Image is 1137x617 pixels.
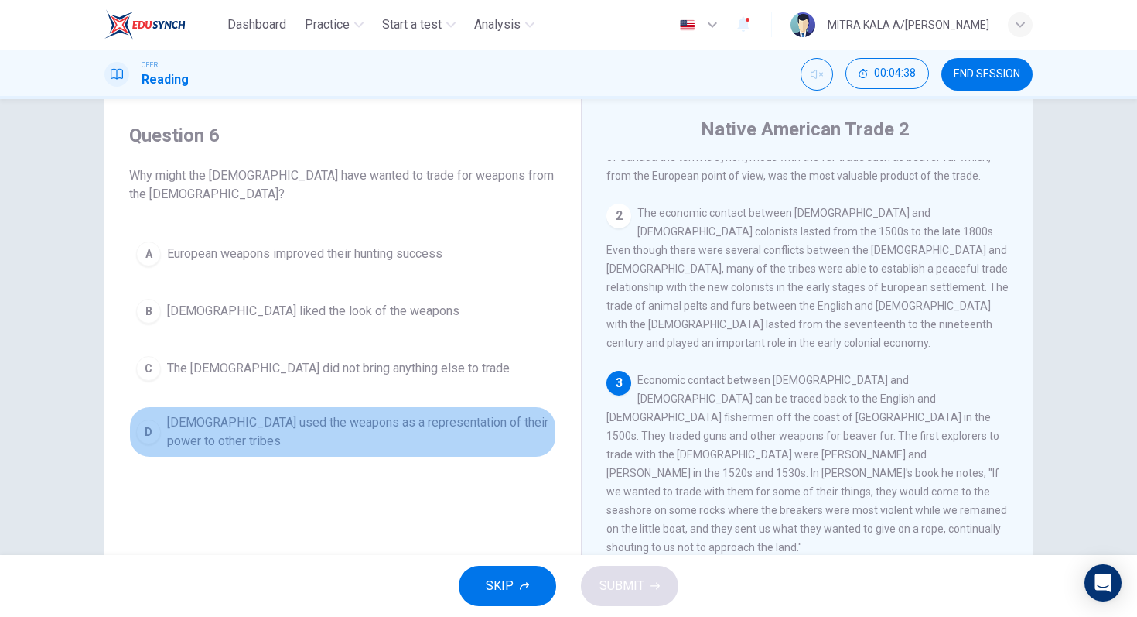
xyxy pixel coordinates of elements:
[474,15,521,34] span: Analysis
[678,19,697,31] img: en
[606,207,1009,349] span: The economic contact between [DEMOGRAPHIC_DATA] and [DEMOGRAPHIC_DATA] colonists lasted from the ...
[136,420,161,444] div: D
[167,413,549,451] span: [DEMOGRAPHIC_DATA] used the weapons as a representation of their power to other tribes
[874,67,916,80] span: 00:04:38
[305,15,350,34] span: Practice
[227,15,286,34] span: Dashboard
[142,60,158,70] span: CEFR
[167,302,459,320] span: [DEMOGRAPHIC_DATA] liked the look of the weapons
[129,349,556,388] button: CThe [DEMOGRAPHIC_DATA] did not bring anything else to trade
[701,117,910,142] h4: Native American Trade 2
[845,58,929,89] button: 00:04:38
[136,356,161,381] div: C
[606,204,631,228] div: 2
[376,11,462,39] button: Start a test
[129,123,556,148] h4: Question 6
[136,242,161,266] div: A
[790,12,815,37] img: Profile picture
[136,299,161,324] div: B
[104,9,221,40] a: EduSynch logo
[129,292,556,331] button: B[DEMOGRAPHIC_DATA] liked the look of the weapons
[221,11,292,39] button: Dashboard
[828,15,989,34] div: MITRA KALA A/[PERSON_NAME]
[299,11,370,39] button: Practice
[1084,564,1122,602] div: Open Intercom Messenger
[104,9,186,40] img: EduSynch logo
[845,58,929,91] div: Hide
[382,15,442,34] span: Start a test
[129,235,556,273] button: AEuropean weapons improved their hunting success
[486,575,514,597] span: SKIP
[129,166,556,204] span: Why might the [DEMOGRAPHIC_DATA] have wanted to trade for weapons from the [DEMOGRAPHIC_DATA]?
[459,566,556,606] button: SKIP
[606,371,631,396] div: 3
[954,68,1020,81] span: END SESSION
[167,359,510,378] span: The [DEMOGRAPHIC_DATA] did not bring anything else to trade
[142,70,189,89] h1: Reading
[468,11,541,39] button: Analysis
[129,406,556,458] button: D[DEMOGRAPHIC_DATA] used the weapons as a representation of their power to other tribes
[941,58,1033,91] button: END SESSION
[167,245,442,263] span: European weapons improved their hunting success
[606,374,1007,554] span: Economic contact between [DEMOGRAPHIC_DATA] and [DEMOGRAPHIC_DATA] can be traced back to the Engl...
[801,58,833,91] div: Unmute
